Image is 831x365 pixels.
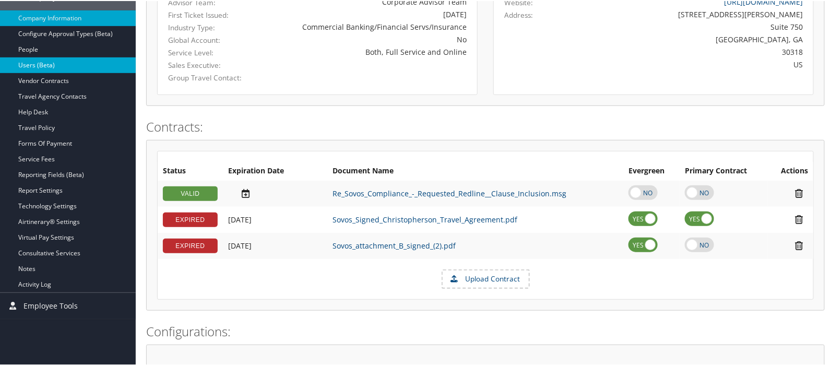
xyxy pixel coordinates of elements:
[146,322,825,339] h2: Configurations:
[443,269,529,287] label: Upload Contract
[583,8,803,19] div: [STREET_ADDRESS][PERSON_NAME]
[790,187,808,198] i: Remove Contract
[23,292,78,318] span: Employee Tools
[168,72,257,82] label: Group Travel Contact:
[680,161,768,180] th: Primary Contract
[768,161,813,180] th: Actions
[228,240,252,250] span: [DATE]
[168,46,257,57] label: Service Level:
[790,239,808,250] i: Remove Contract
[163,185,218,200] div: VALID
[168,34,257,44] label: Global Account:
[163,238,218,252] div: EXPIRED
[168,9,257,19] label: First Ticket Issued:
[583,58,803,69] div: US
[228,240,322,250] div: Add/Edit Date
[158,161,223,180] th: Status
[273,8,467,19] div: [DATE]
[504,9,533,19] label: Address:
[333,214,517,223] a: Sovos_Signed_Christopherson_Travel_Agreement.pdf
[163,211,218,226] div: EXPIRED
[333,240,456,250] a: Sovos_attachment_B_signed_(2).pdf
[327,161,623,180] th: Document Name
[583,20,803,31] div: Suite 750
[228,214,252,223] span: [DATE]
[583,45,803,56] div: 30318
[623,161,680,180] th: Evergreen
[228,214,322,223] div: Add/Edit Date
[333,187,566,197] a: Re_Sovos_Compliance_-_Requested_Redline__Clause_Inclusion.msg
[583,33,803,44] div: [GEOGRAPHIC_DATA], GA
[273,33,467,44] div: No
[228,187,322,198] div: Add/Edit Date
[168,59,257,69] label: Sales Executive:
[223,161,327,180] th: Expiration Date
[273,45,467,56] div: Both, Full Service and Online
[273,20,467,31] div: Commercial Banking/Financial Servs/Insurance
[146,117,825,135] h2: Contracts:
[168,21,257,32] label: Industry Type:
[790,213,808,224] i: Remove Contract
